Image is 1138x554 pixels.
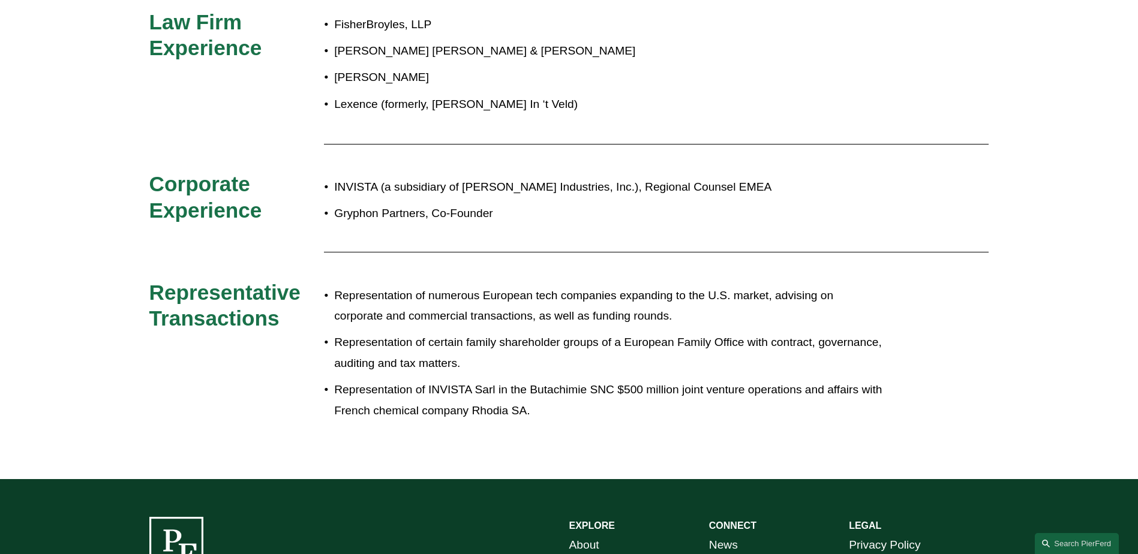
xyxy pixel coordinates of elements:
[849,520,881,531] strong: LEGAL
[334,380,884,421] p: Representation of INVISTA Sarl in the Butachimie SNC $500 million joint venture operations and af...
[334,14,884,35] p: FisherBroyles, LLP
[709,520,756,531] strong: CONNECT
[149,281,307,330] span: Representative Transactions
[149,172,262,222] span: Corporate Experience
[569,520,615,531] strong: EXPLORE
[334,67,884,88] p: [PERSON_NAME]
[1035,533,1119,554] a: Search this site
[334,332,884,374] p: Representation of certain family shareholder groups of a European Family Office with contract, go...
[334,285,884,327] p: Representation of numerous European tech companies expanding to the U.S. market, advising on corp...
[334,177,884,198] p: INVISTA (a subsidiary of [PERSON_NAME] Industries, Inc.), Regional Counsel EMEA
[149,10,262,60] span: Law Firm Experience
[334,41,884,62] p: [PERSON_NAME] [PERSON_NAME] & [PERSON_NAME]
[334,94,884,115] p: Lexence (formerly, [PERSON_NAME] In ‘t Veld)
[334,203,884,224] p: Gryphon Partners, Co-Founder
